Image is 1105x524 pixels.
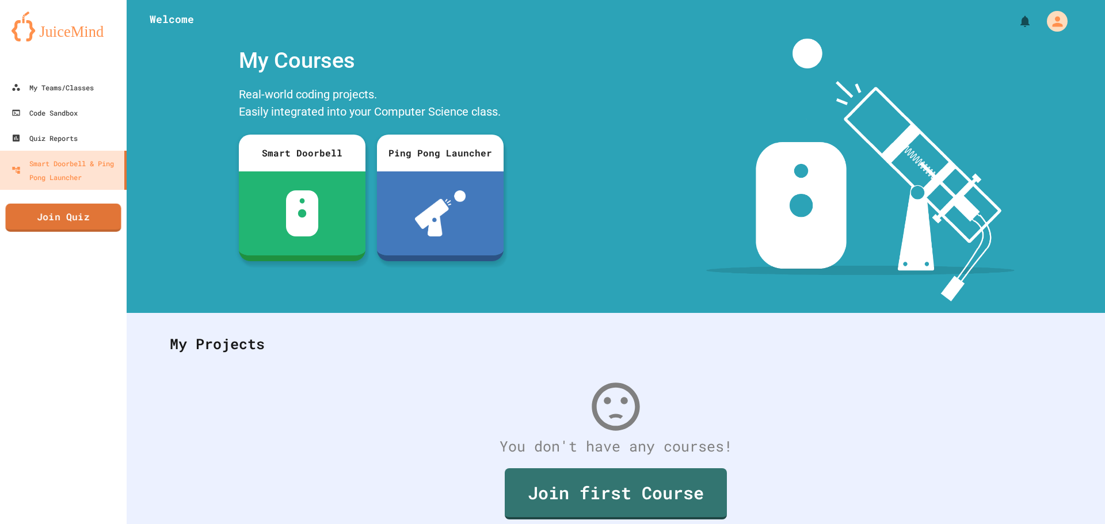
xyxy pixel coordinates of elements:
[233,83,509,126] div: Real-world coding projects. Easily integrated into your Computer Science class.
[706,39,1015,301] img: banner-image-my-projects.png
[997,12,1035,31] div: My Notifications
[377,135,504,171] div: Ping Pong Launcher
[233,39,509,83] div: My Courses
[6,204,121,232] a: Join Quiz
[415,190,466,236] img: ppl-with-ball.png
[158,435,1073,457] div: You don't have any courses!
[1035,8,1070,35] div: My Account
[158,322,1073,366] div: My Projects
[505,468,727,519] a: Join first Course
[12,156,120,184] div: Smart Doorbell & Ping Pong Launcher
[286,190,319,236] img: sdb-white.svg
[12,131,78,145] div: Quiz Reports
[12,106,78,120] div: Code Sandbox
[239,135,365,171] div: Smart Doorbell
[12,81,94,94] div: My Teams/Classes
[12,12,115,41] img: logo-orange.svg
